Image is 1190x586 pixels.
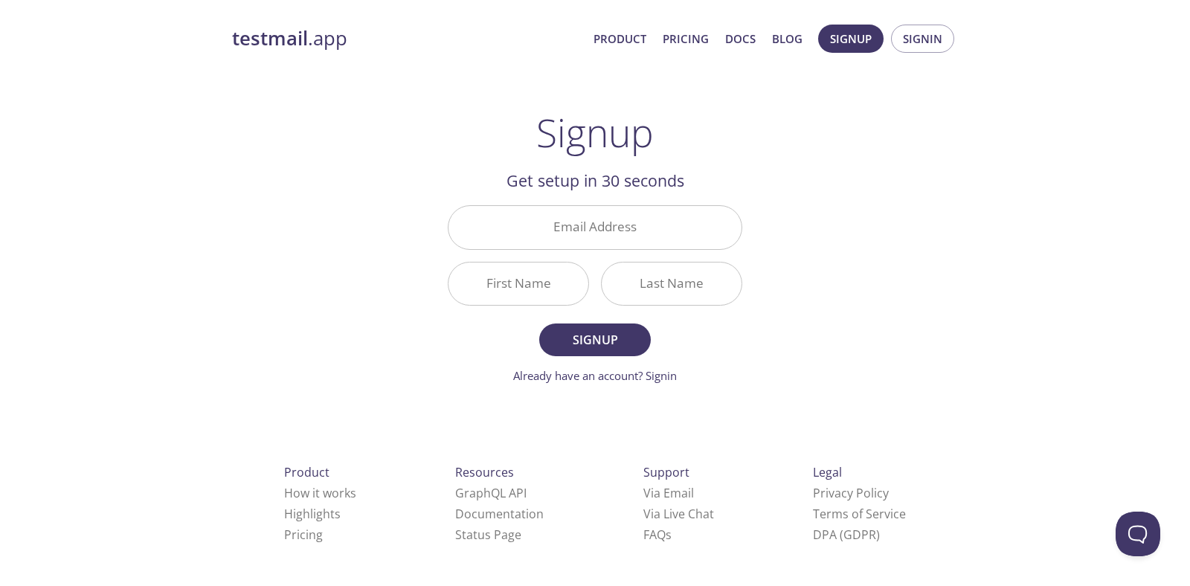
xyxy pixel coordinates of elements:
a: GraphQL API [455,485,527,501]
button: Signup [539,323,651,356]
a: Status Page [455,527,521,543]
a: testmail.app [232,26,582,51]
a: Documentation [455,506,544,522]
a: Privacy Policy [813,485,889,501]
a: FAQ [643,527,672,543]
h1: Signup [536,110,654,155]
a: Product [594,29,646,48]
span: Support [643,464,689,480]
span: Signup [830,29,872,48]
a: Via Live Chat [643,506,714,522]
a: Highlights [284,506,341,522]
a: Pricing [284,527,323,543]
span: Signin [903,29,942,48]
iframe: Help Scout Beacon - Open [1116,512,1160,556]
strong: testmail [232,25,308,51]
h2: Get setup in 30 seconds [448,168,742,193]
a: Terms of Service [813,506,906,522]
a: Pricing [663,29,709,48]
a: Docs [725,29,756,48]
span: Resources [455,464,514,480]
a: Already have an account? Signin [513,368,677,383]
a: Blog [772,29,803,48]
span: Legal [813,464,842,480]
button: Signin [891,25,954,53]
button: Signup [818,25,884,53]
a: DPA (GDPR) [813,527,880,543]
a: How it works [284,485,356,501]
span: Signup [556,329,634,350]
a: Via Email [643,485,694,501]
span: Product [284,464,329,480]
span: s [666,527,672,543]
